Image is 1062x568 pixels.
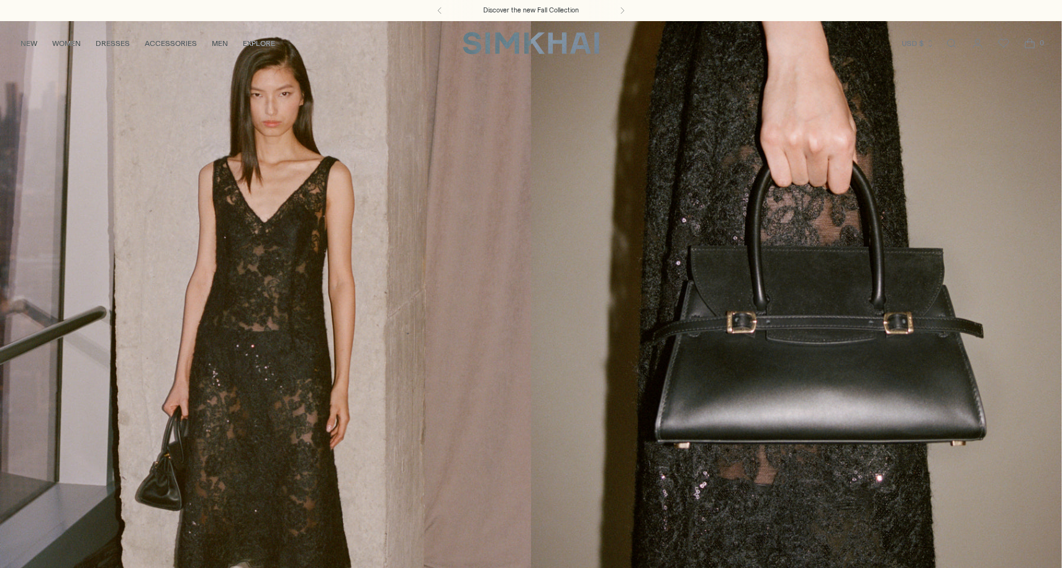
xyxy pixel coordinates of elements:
a: Go to the account page [965,31,990,56]
a: SIMKHAI [463,31,599,55]
a: Discover the new Fall Collection [483,6,579,16]
button: USD $ [902,30,935,57]
a: Open search modal [939,31,964,56]
a: ACCESSORIES [145,30,197,57]
a: MEN [212,30,228,57]
a: Wishlist [991,31,1016,56]
a: NEW [20,30,37,57]
a: Open cart modal [1017,31,1042,56]
a: WOMEN [52,30,81,57]
a: EXPLORE [243,30,275,57]
a: DRESSES [96,30,130,57]
span: 0 [1036,37,1047,48]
